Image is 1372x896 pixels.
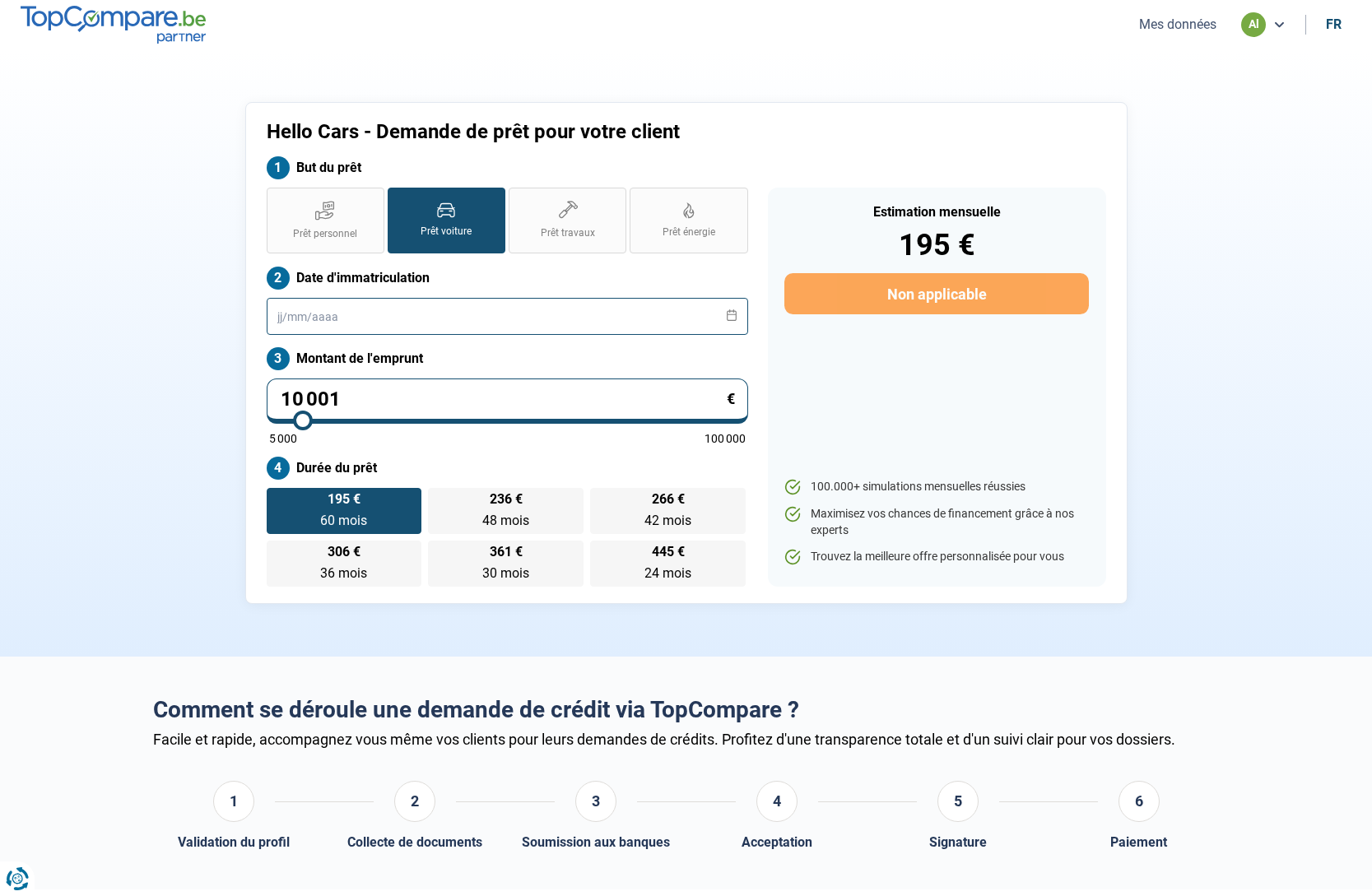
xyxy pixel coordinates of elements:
[575,781,616,822] div: 3
[727,392,735,406] span: €
[742,834,812,850] div: Acceptation
[929,834,987,850] div: Signature
[293,227,357,241] span: Prêt personnel
[1326,16,1342,32] div: fr
[784,206,1088,219] div: Estimation mensuelle
[394,781,435,822] div: 2
[663,225,715,239] span: Prêt énergie
[328,493,360,506] span: 195 €
[1110,834,1167,850] div: Paiement
[644,513,691,528] span: 42 mois
[756,781,798,822] div: 4
[784,273,1088,314] button: Non applicable
[347,834,482,850] div: Collecte de documents
[267,156,748,179] label: But du prêt
[267,267,748,290] label: Date d'immatriculation
[421,225,472,239] span: Prêt voiture
[328,545,360,559] span: 306 €
[1241,12,1266,37] div: al
[490,493,523,506] span: 236 €
[937,781,979,822] div: 5
[21,6,206,43] img: TopCompare.be
[153,731,1220,748] div: Facile et rapide, accompagnez vous même vos clients pour leurs demandes de crédits. Profitez d'un...
[267,457,748,480] label: Durée du prêt
[1119,781,1160,822] div: 6
[269,433,297,444] span: 5 000
[652,545,685,559] span: 445 €
[482,565,529,581] span: 30 mois
[652,493,685,506] span: 266 €
[1134,16,1221,33] button: Mes données
[490,545,523,559] span: 361 €
[705,433,746,444] span: 100 000
[522,834,670,850] div: Soumission aux banques
[320,513,367,528] span: 60 mois
[784,506,1088,538] li: Maximisez vos chances de financement grâce à nos experts
[482,513,529,528] span: 48 mois
[644,565,691,581] span: 24 mois
[541,226,595,240] span: Prêt travaux
[267,347,748,370] label: Montant de l'emprunt
[213,781,254,822] div: 1
[320,565,367,581] span: 36 mois
[784,479,1088,495] li: 100.000+ simulations mensuelles réussies
[153,696,1220,724] h2: Comment se déroule une demande de crédit via TopCompare ?
[267,120,891,144] h1: Hello Cars - Demande de prêt pour votre client
[267,298,748,335] input: jj/mm/aaaa
[784,549,1088,565] li: Trouvez la meilleure offre personnalisée pour vous
[178,834,290,850] div: Validation du profil
[784,230,1088,260] div: 195 €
